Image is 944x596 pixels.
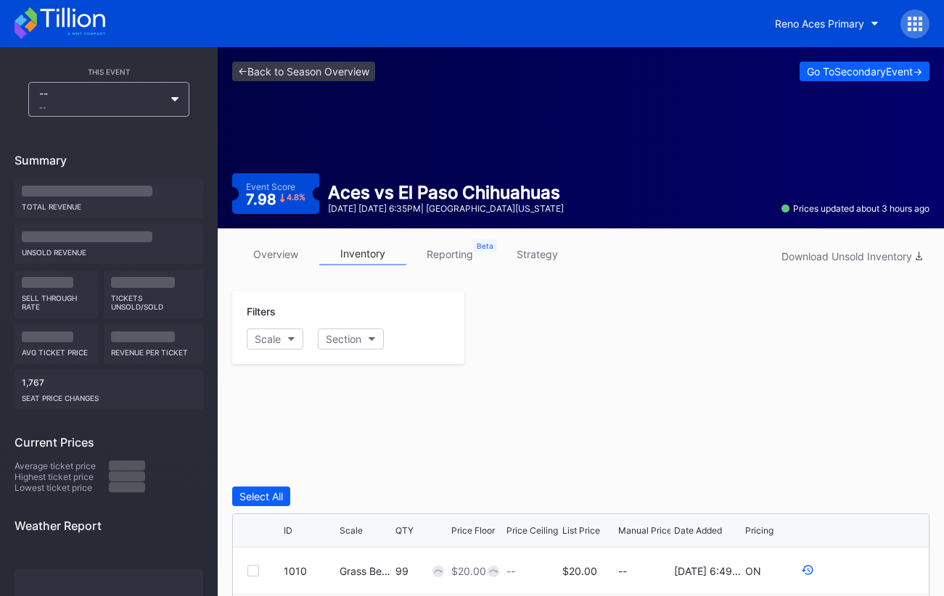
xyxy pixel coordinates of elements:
[406,243,493,265] a: reporting
[340,565,392,577] div: Grass Berm Seating
[15,67,203,76] div: This Event
[493,243,580,265] a: strategy
[15,482,109,493] div: Lowest ticket price
[807,65,922,78] div: Go To Secondary Event ->
[774,247,929,266] button: Download Unsold Inventory
[618,525,672,536] div: Manual Price
[506,525,558,536] div: Price Ceiling
[22,388,196,402] div: seat price changes
[22,342,91,357] div: Avg ticket price
[506,565,515,577] div: --
[255,333,281,345] div: Scale
[246,192,305,207] div: 7.98
[15,153,203,167] div: Summary
[562,565,597,577] div: $20.00
[232,243,319,265] a: overview
[781,250,922,262] div: Download Unsold Inventory
[247,328,303,349] button: Scale
[22,196,196,211] div: Total Revenue
[562,525,600,536] div: List Price
[800,62,929,81] button: Go ToSecondaryEvent->
[451,565,486,577] div: $20.00
[674,565,742,577] div: [DATE] 6:49PM
[287,194,305,202] div: 4.8 %
[22,288,91,311] div: Sell Through Rate
[618,565,670,577] div: --
[15,471,109,482] div: Highest ticket price
[246,181,295,192] div: Event Score
[326,333,361,345] div: Section
[395,565,448,577] div: 99
[15,435,203,450] div: Current Prices
[15,518,203,533] div: Weather Report
[239,490,283,502] div: Select All
[745,565,761,577] div: ON
[775,17,864,30] div: Reno Aces Primary
[328,182,564,203] div: Aces vs El Paso Chihuahuas
[284,525,292,536] div: ID
[111,342,197,357] div: Revenue per ticket
[319,243,406,265] a: inventory
[39,103,164,112] div: --
[328,203,564,214] div: [DATE] [DATE] 6:35PM | [GEOGRAPHIC_DATA][US_STATE]
[395,525,414,536] div: QTY
[15,370,203,410] div: 1,767
[340,525,363,536] div: Scale
[247,305,450,318] div: Filters
[22,242,196,257] div: Unsold Revenue
[284,565,336,577] div: 1010
[451,525,495,536] div: Price Floor
[39,87,164,112] div: --
[232,487,290,506] button: Select All
[232,62,375,81] a: <-Back to Season Overview
[764,10,890,37] button: Reno Aces Primary
[318,328,384,349] button: Section
[781,203,929,214] div: Prices updated about 3 hours ago
[745,525,773,536] div: Pricing
[674,525,722,536] div: Date Added
[15,460,109,471] div: Average ticket price
[111,288,197,311] div: Tickets Unsold/Sold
